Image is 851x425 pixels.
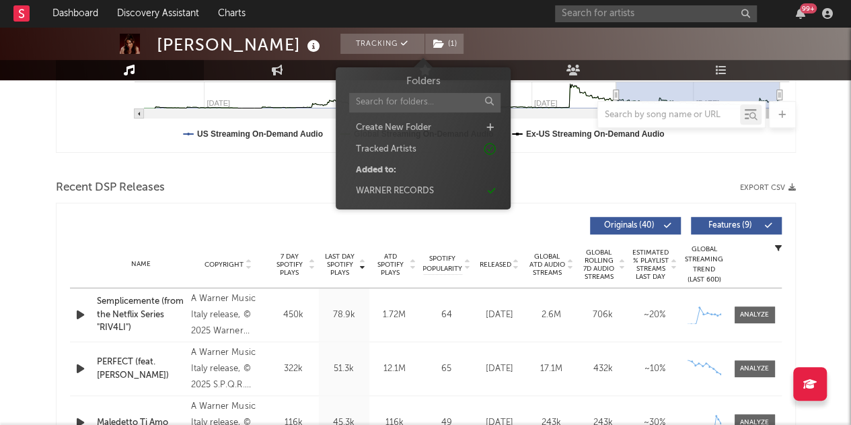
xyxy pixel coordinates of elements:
div: A Warner Music Italy release, © 2025 Warner Music [GEOGRAPHIC_DATA] [191,291,264,339]
div: 17.1M [529,362,574,376]
div: Global Streaming Trend (Last 60D) [684,244,725,285]
span: Recent DSP Releases [56,180,165,196]
button: (1) [425,34,464,54]
div: Name [97,259,185,269]
div: 2.6M [529,308,574,322]
span: Copyright [205,261,244,269]
div: 65 [423,362,470,376]
div: 432k [581,362,626,376]
div: Tracked Artists [356,143,416,156]
span: Global ATD Audio Streams [529,253,566,277]
input: Search for folders... [349,93,501,112]
div: 64 [423,308,470,322]
span: Originals ( 40 ) [599,222,661,230]
span: Features ( 9 ) [700,222,762,230]
div: Create New Folder [356,121,431,135]
div: 322k [272,362,316,376]
div: 78.9k [322,308,366,322]
input: Search by song name or URL [598,110,740,121]
div: [DATE] [477,362,522,376]
div: 450k [272,308,316,322]
span: Estimated % Playlist Streams Last Day [632,249,669,281]
div: ~ 10 % [632,362,677,376]
span: Last Day Spotify Plays [322,253,358,277]
div: Added to: [356,164,396,177]
text: Ex-US Streaming On-Demand Audio [525,129,664,139]
div: A Warner Music Italy release, © 2025 S.P.Q.R. Music S.r.l.s. under exclusive license to Warner Mu... [191,345,264,393]
button: Originals(40) [590,217,681,234]
span: 7 Day Spotify Plays [272,253,307,277]
div: 99 + [800,3,817,13]
button: Tracking [340,34,424,54]
input: Search for artists [555,5,757,22]
div: [PERSON_NAME] [157,34,324,56]
div: WARNER RECORDS [356,185,434,198]
button: 99+ [796,8,805,19]
div: 12.1M [373,362,416,376]
span: Released [480,261,511,269]
span: ATD Spotify Plays [373,253,408,277]
div: 1.72M [373,308,416,322]
a: PERFECT (feat. [PERSON_NAME]) [97,356,185,382]
span: Global Rolling 7D Audio Streams [581,249,618,281]
div: 51.3k [322,362,366,376]
div: [DATE] [477,308,522,322]
text: US Streaming On-Demand Audio [197,129,323,139]
button: Features(9) [691,217,782,234]
button: Export CSV [740,184,796,192]
div: ~ 20 % [632,308,677,322]
div: 706k [581,308,626,322]
span: Spotify Popularity [422,254,462,274]
span: ( 1 ) [424,34,464,54]
a: Semplicemente (from the Netflix Series "RIV4LI") [97,295,185,335]
h3: Folders [406,74,441,90]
